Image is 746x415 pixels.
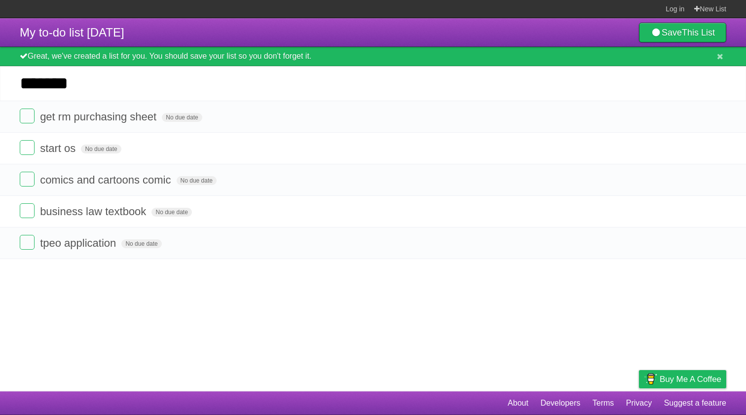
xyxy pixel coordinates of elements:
[593,394,614,413] a: Terms
[151,208,191,217] span: No due date
[121,239,161,248] span: No due date
[40,237,118,249] span: tpeo application
[81,145,121,153] span: No due date
[639,23,726,42] a: SaveThis List
[664,394,726,413] a: Suggest a feature
[40,142,78,154] span: start os
[20,172,35,187] label: Done
[682,28,715,38] b: This List
[20,26,124,39] span: My to-do list [DATE]
[20,109,35,123] label: Done
[660,371,721,388] span: Buy me a coffee
[639,370,726,388] a: Buy me a coffee
[508,394,528,413] a: About
[644,371,657,387] img: Buy me a coffee
[20,140,35,155] label: Done
[40,205,149,218] span: business law textbook
[540,394,580,413] a: Developers
[20,203,35,218] label: Done
[20,235,35,250] label: Done
[40,174,173,186] span: comics and cartoons comic
[177,176,217,185] span: No due date
[162,113,202,122] span: No due date
[40,111,159,123] span: get rm purchasing sheet
[626,394,652,413] a: Privacy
